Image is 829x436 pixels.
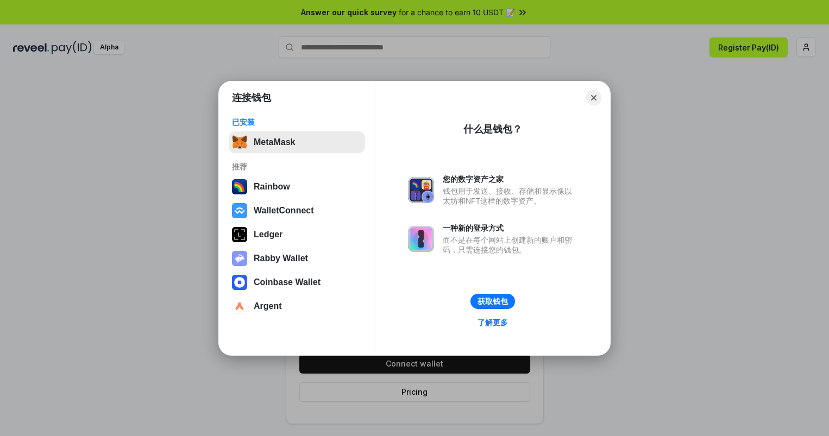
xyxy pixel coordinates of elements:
img: svg+xml,%3Csvg%20width%3D%2228%22%20height%3D%2228%22%20viewBox%3D%220%200%2028%2028%22%20fill%3D... [232,299,247,314]
div: WalletConnect [254,206,314,216]
div: Ledger [254,230,282,239]
img: svg+xml,%3Csvg%20width%3D%22120%22%20height%3D%22120%22%20viewBox%3D%220%200%20120%20120%22%20fil... [232,179,247,194]
div: 了解更多 [478,318,508,327]
img: svg+xml,%3Csvg%20xmlns%3D%22http%3A%2F%2Fwww.w3.org%2F2000%2Fsvg%22%20fill%3D%22none%22%20viewBox... [232,251,247,266]
button: MetaMask [229,131,365,153]
h1: 连接钱包 [232,91,271,104]
div: 而不是在每个网站上创建新的账户和密码，只需连接您的钱包。 [443,235,577,255]
div: Coinbase Wallet [254,277,321,287]
img: svg+xml,%3Csvg%20xmlns%3D%22http%3A%2F%2Fwww.w3.org%2F2000%2Fsvg%22%20fill%3D%22none%22%20viewBox... [408,177,434,203]
button: Close [586,90,601,105]
div: Argent [254,301,282,311]
a: 了解更多 [471,315,514,330]
div: 已安装 [232,117,362,127]
button: Ledger [229,224,365,245]
img: svg+xml,%3Csvg%20width%3D%2228%22%20height%3D%2228%22%20viewBox%3D%220%200%2028%2028%22%20fill%3D... [232,203,247,218]
img: svg+xml,%3Csvg%20width%3D%2228%22%20height%3D%2228%22%20viewBox%3D%220%200%2028%2028%22%20fill%3D... [232,275,247,290]
button: Argent [229,295,365,317]
div: MetaMask [254,137,295,147]
div: 钱包用于发送、接收、存储和显示像以太坊和NFT这样的数字资产。 [443,186,577,206]
button: WalletConnect [229,200,365,222]
img: svg+xml,%3Csvg%20xmlns%3D%22http%3A%2F%2Fwww.w3.org%2F2000%2Fsvg%22%20fill%3D%22none%22%20viewBox... [408,226,434,252]
div: 一种新的登录方式 [443,223,577,233]
div: 您的数字资产之家 [443,174,577,184]
div: 什么是钱包？ [463,123,522,136]
img: svg+xml,%3Csvg%20xmlns%3D%22http%3A%2F%2Fwww.w3.org%2F2000%2Fsvg%22%20width%3D%2228%22%20height%3... [232,227,247,242]
div: Rainbow [254,182,290,192]
button: 获取钱包 [470,294,515,309]
button: Rainbow [229,176,365,198]
button: Rabby Wallet [229,248,365,269]
button: Coinbase Wallet [229,271,365,293]
div: 获取钱包 [478,296,508,306]
div: 推荐 [232,162,362,172]
img: svg+xml,%3Csvg%20fill%3D%22none%22%20height%3D%2233%22%20viewBox%3D%220%200%2035%2033%22%20width%... [232,135,247,150]
div: Rabby Wallet [254,254,308,263]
